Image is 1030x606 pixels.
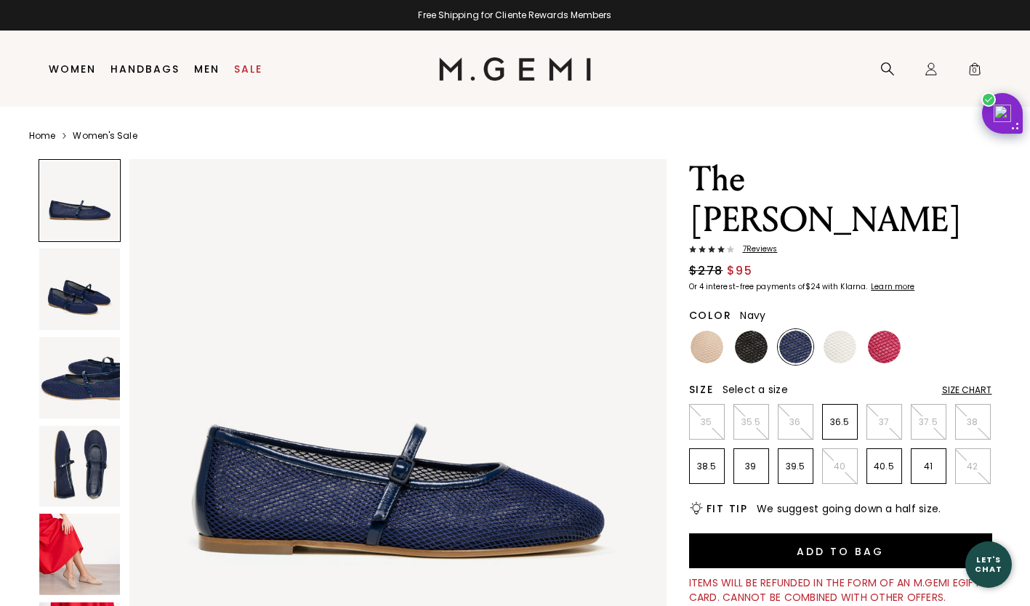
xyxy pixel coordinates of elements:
p: 40 [823,461,857,472]
span: $278 [689,262,723,280]
p: 36 [778,416,813,428]
h2: Color [689,310,732,321]
span: 7 Review s [734,245,778,254]
a: Home [29,130,55,142]
p: 35 [690,416,724,428]
a: Learn more [869,283,914,291]
h1: The [PERSON_NAME] [689,159,992,241]
klarna-placement-style-body: Or 4 interest-free payments of [689,281,805,292]
span: $95 [727,262,753,280]
p: 39.5 [778,461,813,472]
p: 40.5 [867,461,901,472]
img: Raspberry [868,331,901,363]
h2: Size [689,384,714,395]
a: Women's Sale [73,130,137,142]
p: 37.5 [912,416,946,428]
p: 37 [867,416,901,428]
img: Sand [691,331,723,363]
a: Sale [234,63,262,75]
p: 35.5 [734,416,768,428]
span: Navy [740,308,765,323]
img: The Amabile [39,514,121,595]
p: 36.5 [823,416,857,428]
img: M.Gemi [439,57,591,81]
img: Navy [779,331,812,363]
img: Black [735,331,768,363]
klarna-placement-style-cta: Learn more [871,281,914,292]
p: 39 [734,461,768,472]
h2: Fit Tip [707,503,748,514]
p: 41 [912,461,946,472]
img: The Amabile [39,426,121,507]
p: 38.5 [690,461,724,472]
a: Men [194,63,220,75]
klarna-placement-style-amount: $24 [805,281,820,292]
img: The Amabile [39,337,121,419]
div: Items will be refunded in the form of an M.Gemi eGift Card. Cannot be combined with other offers. [689,575,992,605]
span: 0 [967,65,982,79]
span: Select a size [723,382,788,397]
div: Let's Chat [965,555,1012,573]
p: 42 [956,461,990,472]
klarna-placement-style-body: with Klarna [822,281,869,292]
img: The Amabile [39,249,121,330]
div: Size Chart [942,384,992,396]
a: Women [49,63,96,75]
button: Add to Bag [689,533,992,568]
a: Handbags [110,63,180,75]
a: 7Reviews [689,245,992,256]
p: 38 [956,416,990,428]
span: We suggest going down a half size. [757,501,941,516]
img: White [824,331,856,363]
